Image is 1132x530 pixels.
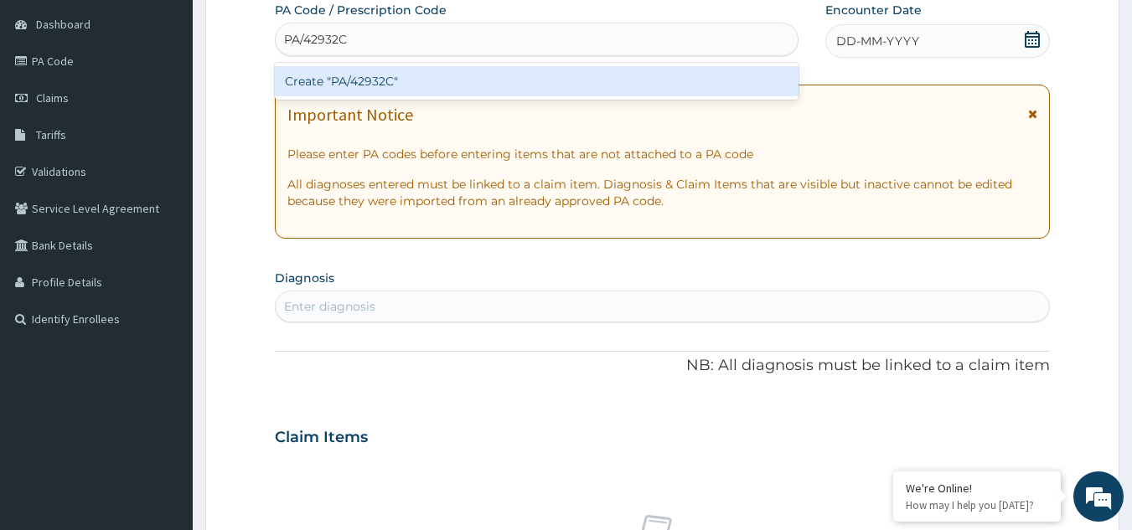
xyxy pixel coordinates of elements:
label: PA Code / Prescription Code [275,2,447,18]
h1: Important Notice [287,105,413,124]
div: We're Online! [906,481,1048,496]
label: Encounter Date [825,2,922,18]
img: d_794563401_company_1708531726252_794563401 [31,84,68,126]
div: Minimize live chat window [275,8,315,49]
p: Please enter PA codes before entering items that are not attached to a PA code [287,146,1038,162]
p: NB: All diagnosis must be linked to a claim item [275,355,1051,377]
div: Enter diagnosis [284,298,375,315]
span: Dashboard [36,17,90,32]
label: Diagnosis [275,270,334,286]
h3: Claim Items [275,429,368,447]
textarea: Type your message and hit 'Enter' [8,352,319,411]
div: Create "PA/42932C" [275,66,799,96]
p: All diagnoses entered must be linked to a claim item. Diagnosis & Claim Items that are visible bu... [287,176,1038,209]
p: How may I help you today? [906,498,1048,512]
span: Tariffs [36,127,66,142]
span: DD-MM-YYYY [836,33,919,49]
span: Claims [36,90,69,105]
span: We're online! [97,158,231,327]
div: Chat with us now [87,94,282,116]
